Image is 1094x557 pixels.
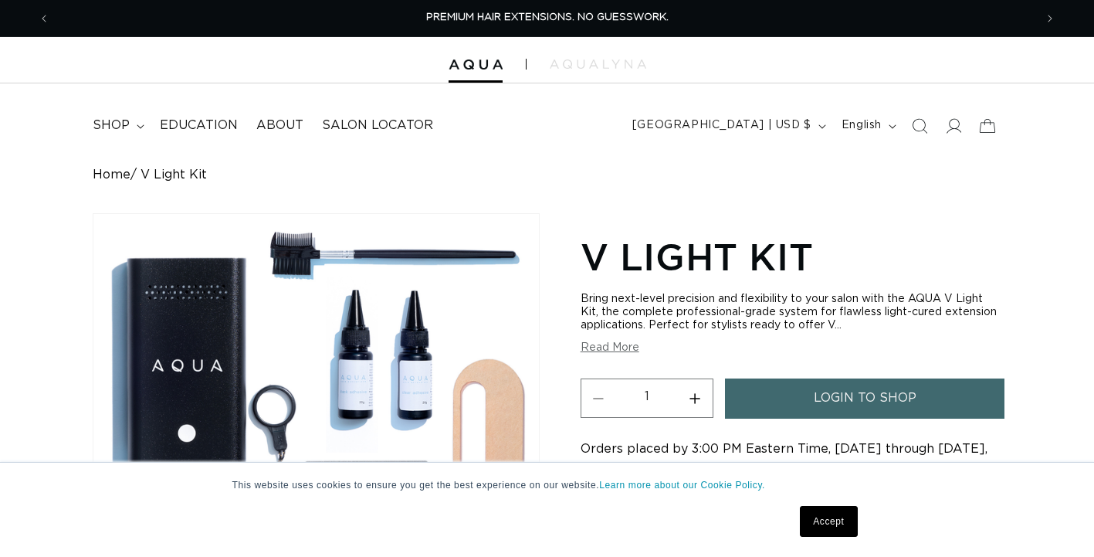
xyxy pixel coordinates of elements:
[426,12,669,22] span: PREMIUM HAIR EXTENSIONS. NO GUESSWORK.
[581,443,990,495] span: Orders placed by 3:00 PM Eastern Time, [DATE] through [DATE], will ship the same business day. Or...
[160,117,238,134] span: Education
[322,117,433,134] span: Salon Locator
[313,108,442,143] a: Salon Locator
[256,117,303,134] span: About
[814,379,916,418] span: login to shop
[623,111,832,141] button: [GEOGRAPHIC_DATA] | USD $
[93,168,1001,182] nav: breadcrumbs
[93,117,130,134] span: shop
[903,109,937,143] summary: Search
[1033,4,1067,33] button: Next announcement
[27,4,61,33] button: Previous announcement
[581,233,1001,280] h1: V Light Kit
[725,379,1004,418] a: login to shop
[232,478,862,492] p: This website uses cookies to ensure you get the best experience on our website.
[550,59,646,69] img: aqualyna.com
[632,117,811,134] span: [GEOGRAPHIC_DATA] | USD $
[141,168,207,182] span: V Light Kit
[581,293,1001,332] div: Bring next-level precision and flexibility to your salon with the AQUA V Light Kit, the complete ...
[83,108,151,143] summary: shop
[151,108,247,143] a: Education
[449,59,503,70] img: Aqua Hair Extensions
[247,108,313,143] a: About
[93,168,130,182] a: Home
[832,111,903,141] button: English
[842,117,882,134] span: English
[599,480,765,491] a: Learn more about our Cookie Policy.
[800,506,857,537] a: Accept
[581,341,639,355] button: Read More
